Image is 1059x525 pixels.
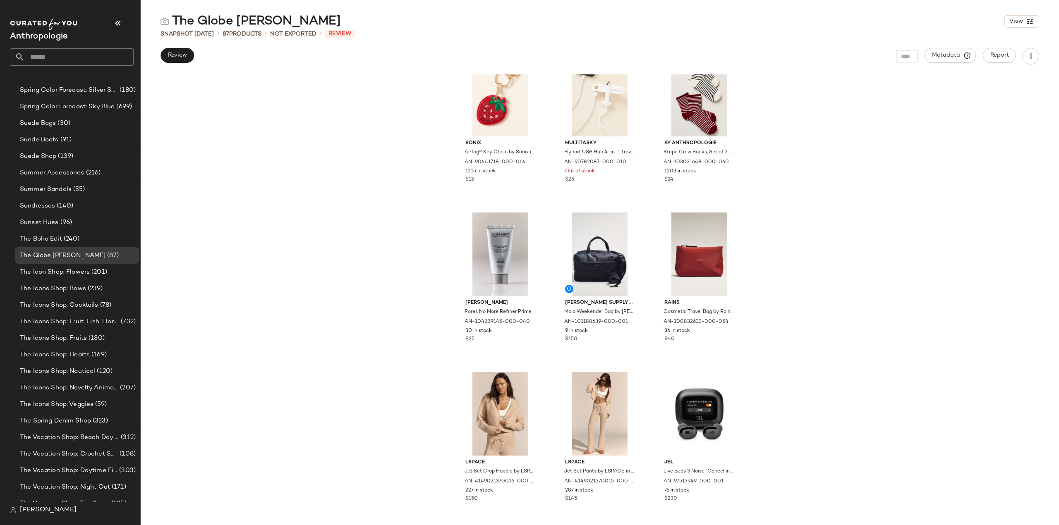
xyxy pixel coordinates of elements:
span: Report [990,52,1009,59]
span: (207) [118,383,136,393]
span: Spring Color Forecast: Sky Blue [20,102,115,112]
span: $24 [664,176,673,184]
span: The Icons Shop: Cocktails [20,301,98,310]
span: View [1009,18,1023,25]
span: Pores No More Refiner Primer Travel Size by [PERSON_NAME] in Blue at Anthropologie [465,308,534,316]
span: 1203 in stock [664,168,696,175]
span: Snapshot [DATE] [161,30,214,38]
span: $150 [565,336,577,343]
button: Metadata [925,48,976,63]
span: [PERSON_NAME] [465,299,535,307]
span: (732) [119,317,136,327]
span: Flyport USB Hub 4-in-1 Travel Phone Charger by Multitasky in White, Plastic at Anthropologie [564,149,634,156]
span: $15 [465,176,474,184]
span: (30) [56,119,70,128]
span: Out of stock [565,168,595,175]
span: (699) [115,102,132,112]
span: Review [168,52,187,59]
span: (323) [91,416,108,426]
span: 87 [223,31,229,37]
span: Summer Accessories [20,168,84,178]
span: Sonix [465,140,535,147]
span: AN-100832633-000-054 [664,318,728,326]
span: Rains [664,299,734,307]
button: View [1004,15,1039,28]
span: $25 [565,176,574,184]
span: Metadata [932,52,969,59]
span: 36 in stock [664,327,690,335]
span: The Spring Denim Shop [20,416,91,426]
img: 97513949_001_m [658,372,741,456]
span: JBL [664,459,734,466]
span: The Icons Shop: Novelty Animals [20,383,118,393]
button: Review [161,48,194,63]
span: $230 [664,495,677,503]
span: The Boho Edit [20,234,62,244]
span: 76 in stock [664,487,689,494]
span: Stripe Crew Socks, Set of 2 by Anthropologie in Red, Women's, Polyester/Cotton/Elastane [664,149,733,156]
span: (139) [56,152,73,161]
span: 9 in stock [565,327,588,335]
span: Not Exported [270,30,316,38]
span: 1215 in stock [465,168,496,175]
span: 287 in stock [565,487,593,494]
span: AN-101188639-000-001 [564,318,628,326]
span: [PERSON_NAME] [20,505,77,515]
span: AN-4149021370016-000-024 [465,478,534,485]
span: • [265,29,267,39]
span: AN-103021648-000-060 [664,159,729,166]
span: (135) [110,499,127,508]
span: $40 [664,336,675,343]
span: The Icon Shop: Flowers [20,267,90,277]
span: (55) [72,185,85,194]
span: (201) [90,267,107,277]
span: $150 [465,495,478,503]
span: 227 in stock [465,487,493,494]
span: (169) [90,350,107,360]
span: (216) [84,168,101,178]
span: (78) [98,301,112,310]
span: (59) [93,400,107,409]
button: Report [983,48,1016,63]
span: The Icons Shop: Nautical [20,367,95,376]
span: Jet Set Pants by LSPACE in Beige, Women's, Size: Small, Nylon/Acrylic/Elastane at Anthropologie [564,468,634,475]
span: (87) [105,251,119,260]
img: 4149021370016_024_b [459,372,542,456]
span: The Icons Shop: Hearts [20,350,90,360]
span: (91) [59,135,72,145]
span: By Anthropologie [664,140,734,147]
div: Products [223,30,261,38]
span: (180) [87,334,105,343]
span: The Vacation Shop: Daytime Fits [20,466,117,475]
span: The Icons Shop: Bows [20,284,86,294]
span: The Globe [PERSON_NAME] [20,251,105,260]
span: AN-97513949-000-001 [664,478,724,485]
span: AN-104289145-000-040 [465,318,530,326]
span: (96) [59,218,72,227]
span: LSPACE [565,459,635,466]
span: The Icons Shop: Fruit, Fish, Florals & More [20,317,119,327]
img: svg%3e [161,17,169,26]
img: 101188639_001_b [558,212,642,296]
span: • [320,29,322,39]
span: Live Buds 3 Noise-Cancelling Earbuds by JBL in Black at Anthropologie [664,468,733,475]
span: (120) [95,367,113,376]
span: Cosmetic Travel Bag by Rains in Purple, Women's, Polyester at Anthropologie [664,308,733,316]
span: (171) [110,482,126,492]
span: The Vacation Shop: Crochet Shop [20,449,118,459]
span: Review [325,30,355,38]
span: The Vacation Shop: Night Out [20,482,110,492]
span: Jet Set Crop Hoodie by LSPACE in Beige, Women's, Size: XS, Nylon/Acrylic/Elastane at Anthropologie [465,468,534,475]
span: Suede Boots [20,135,59,145]
span: AirTag® Key Chain by Sonix in Red, Metal/Polyurethane at Anthropologie [465,149,534,156]
span: The Icons Shop: Fruits [20,334,87,343]
img: 104289145_040_b [459,212,542,296]
img: svg%3e [10,507,17,513]
span: AN-4149021370015-000-024 [564,478,634,485]
span: (108) [118,449,136,459]
span: Spring Color Forecast: Silver Spectrum [20,86,118,95]
span: The Icons Shop: Veggies [20,400,93,409]
span: Sunset Hues [20,218,59,227]
span: (180) [118,86,136,95]
span: The Vacation Shop: Beach Day Fits [20,433,119,442]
